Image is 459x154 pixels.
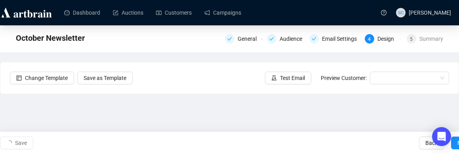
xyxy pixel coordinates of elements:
span: experiment [271,75,277,81]
div: General [225,34,262,44]
span: question-circle [381,10,387,15]
div: 4Design [365,34,402,44]
span: 5 [410,36,413,42]
a: Auctions [113,2,143,23]
div: Open Intercom Messenger [432,127,451,146]
button: Save as Template [77,72,133,84]
button: Back [419,137,444,149]
span: loading [6,140,12,146]
span: Change Template [25,74,68,82]
a: Campaigns [204,2,241,23]
span: Back [425,132,438,154]
div: Design [377,34,399,44]
span: [PERSON_NAME] [409,10,451,16]
span: October Newsletter [16,32,85,44]
button: Change Template [10,72,74,84]
a: Customers [156,2,192,23]
span: Test Email [280,74,305,82]
a: Dashboard [64,2,100,23]
span: layout [16,75,22,81]
div: Audience [280,34,307,44]
button: Test Email [265,72,311,84]
span: Save [15,132,27,154]
span: check [312,36,316,41]
div: Audience [267,34,304,44]
div: General [238,34,261,44]
div: Summary [419,34,443,44]
span: Preview Customer: [321,75,367,81]
span: Save as Template [84,74,126,82]
div: Email Settings [322,34,362,44]
div: Email Settings [309,34,360,44]
div: 5Summary [407,34,443,44]
span: check [227,36,232,41]
span: SC [398,9,404,16]
span: check [269,36,274,41]
span: 4 [368,36,371,42]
